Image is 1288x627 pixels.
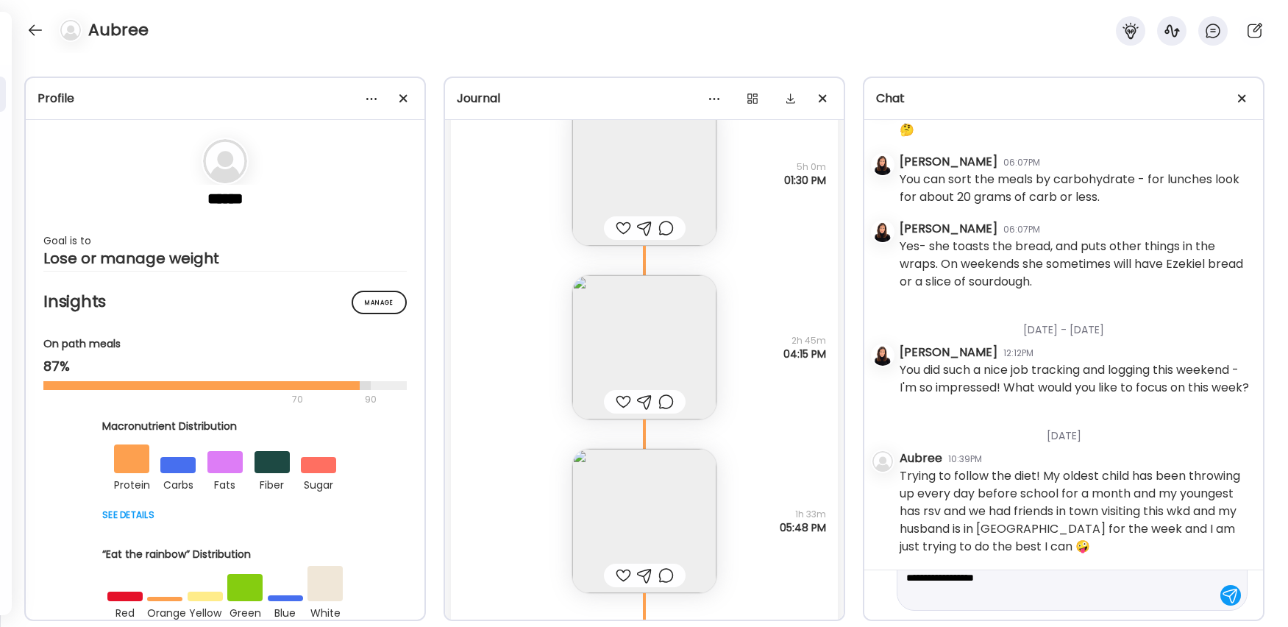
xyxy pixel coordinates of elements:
[268,601,303,622] div: blue
[1003,156,1040,169] div: 06:07PM
[783,347,826,361] span: 04:15 PM
[900,411,1251,450] div: [DATE]
[780,508,826,521] span: 1h 33m
[43,358,407,375] div: 87%
[102,547,348,562] div: “Eat the rainbow” Distribution
[255,473,290,494] div: fiber
[872,345,893,366] img: avatars%2FfptQNShTjgNZWdF0DaXs92OC25j2
[780,521,826,534] span: 05:48 PM
[900,153,997,171] div: [PERSON_NAME]
[114,473,149,494] div: protein
[457,90,832,107] div: Journal
[572,275,716,419] img: images%2FlgJLgQZAQxY3slk2NlWcDn7l6023%2FAiRLBbJAXEjt5WwoEi4N%2FJrFclZpmR3ZjcEkwcjJC_240
[784,174,826,187] span: 01:30 PM
[43,249,407,267] div: Lose or manage weight
[88,18,149,42] h4: Aubree
[872,451,893,472] img: bg-avatar-default.svg
[900,171,1251,206] div: You can sort the meals by carbohydrate - for lunches look for about 20 grams of carb or less.
[160,473,196,494] div: carbs
[876,90,1251,107] div: Chat
[1003,223,1040,236] div: 06:07PM
[43,291,407,313] h2: Insights
[301,473,336,494] div: sugar
[207,473,243,494] div: fats
[900,450,942,467] div: Aubree
[872,222,893,242] img: avatars%2FfptQNShTjgNZWdF0DaXs92OC25j2
[188,601,223,622] div: yellow
[872,155,893,175] img: avatars%2FfptQNShTjgNZWdF0DaXs92OC25j2
[900,305,1251,344] div: [DATE] - [DATE]
[147,601,182,622] div: orange
[900,361,1251,397] div: You did such a nice job tracking and logging this weekend - I'm so impressed! What would you like...
[784,160,826,174] span: 5h 0m
[43,391,360,408] div: 70
[43,232,407,249] div: Goal is to
[60,20,81,40] img: bg-avatar-default.svg
[38,90,413,107] div: Profile
[43,336,407,352] div: On path meals
[900,467,1251,556] div: Trying to follow the diet! My oldest child has been throwing up every day before school for a mon...
[307,601,343,622] div: white
[352,291,407,314] div: Manage
[900,220,997,238] div: [PERSON_NAME]
[107,601,143,622] div: red
[572,449,716,593] img: images%2FlgJLgQZAQxY3slk2NlWcDn7l6023%2F3ALOKj6qAkiXMPKm0nNC%2Fpt2aba0FGsiLidk255Lw_240
[900,104,1251,139] div: She said she toasts something but I don’t think it was a wrap 🤔
[900,238,1251,291] div: Yes- she toasts the bread, and puts other things in the wraps. On weekends she sometimes will hav...
[203,139,247,183] img: bg-avatar-default.svg
[948,453,982,466] div: 10:39PM
[900,344,997,361] div: [PERSON_NAME]
[783,334,826,347] span: 2h 45m
[572,102,716,246] img: images%2FlgJLgQZAQxY3slk2NlWcDn7l6023%2FgdKANrfvBS43JpLKwq8k%2F7Di3cXQtJ6LbycN40Qef_240
[1003,347,1033,360] div: 12:12PM
[102,419,348,434] div: Macronutrient Distribution
[363,391,378,408] div: 90
[227,601,263,622] div: green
